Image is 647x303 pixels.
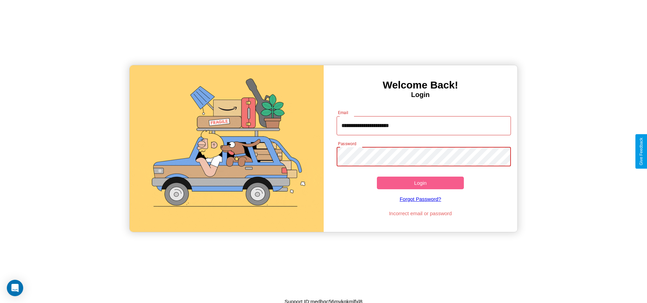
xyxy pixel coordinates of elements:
[377,177,464,189] button: Login
[324,91,517,99] h4: Login
[324,79,517,91] h3: Welcome Back!
[333,189,508,209] a: Forgot Password?
[130,65,323,232] img: gif
[338,110,349,115] label: Email
[338,141,356,147] label: Password
[7,280,23,296] div: Open Intercom Messenger
[639,138,644,165] div: Give Feedback
[333,209,508,218] p: Incorrect email or password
